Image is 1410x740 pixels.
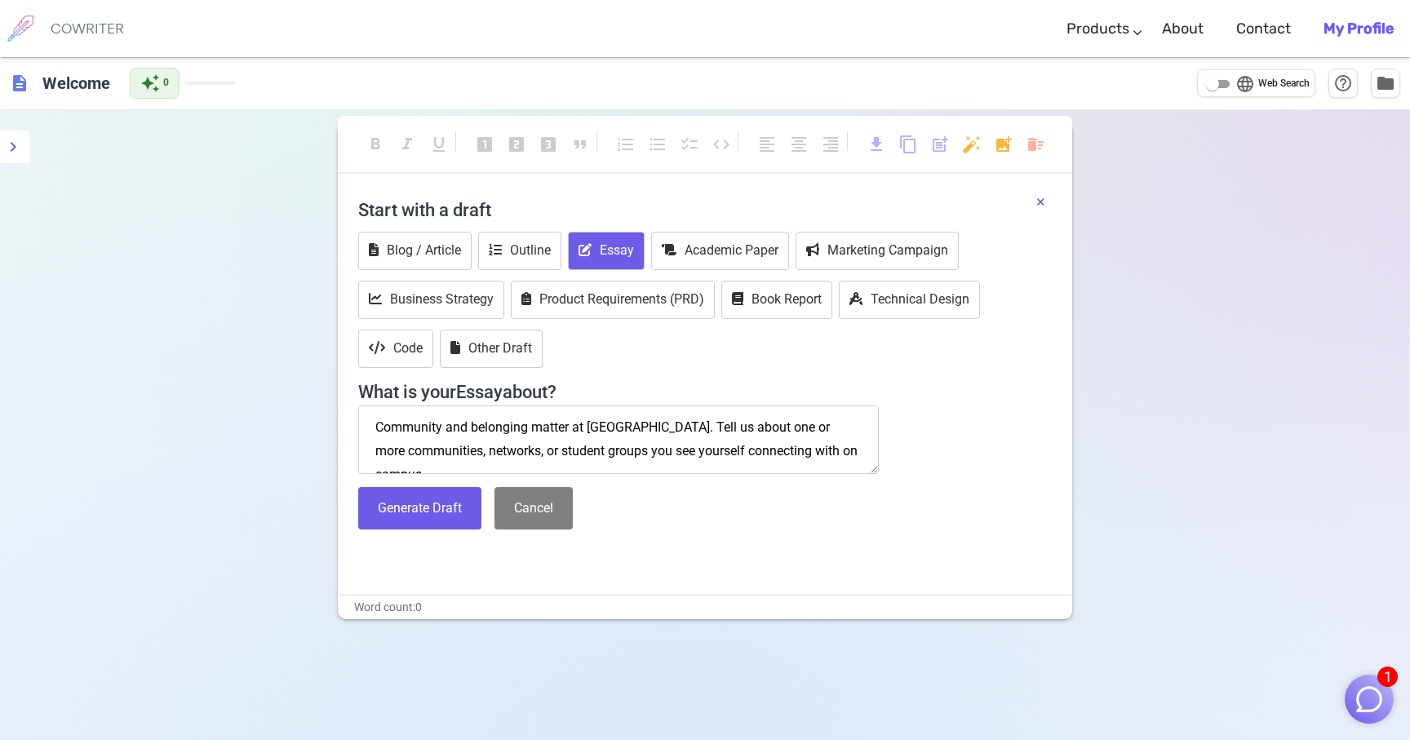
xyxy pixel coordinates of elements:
span: looks_two [507,135,526,154]
button: Manage Documents [1371,69,1400,98]
span: description [10,73,29,93]
span: format_underlined [429,135,449,154]
span: format_bold [366,135,385,154]
button: Book Report [721,281,832,319]
span: auto_fix_high [962,135,982,154]
span: content_copy [898,135,918,154]
button: × [1036,190,1045,214]
button: Blog / Article [358,232,472,270]
span: help_outline [1333,73,1353,93]
span: looks_3 [539,135,558,154]
b: My Profile [1324,20,1394,38]
button: Business Strategy [358,281,504,319]
a: My Profile [1324,5,1394,53]
a: Contact [1236,5,1291,53]
span: format_quote [570,135,590,154]
span: format_align_center [789,135,809,154]
h4: What is your Essay about? [358,372,1052,403]
span: add_photo_alternate [994,135,1013,154]
button: Essay [568,232,645,270]
span: looks_one [475,135,494,154]
span: download [867,135,886,154]
span: format_align_right [821,135,840,154]
span: checklist [680,135,699,154]
div: Word count: 0 [338,596,1072,619]
button: Product Requirements (PRD) [511,281,715,319]
button: Help & Shortcuts [1328,69,1358,98]
a: Products [1066,5,1129,53]
h6: Click to edit title [36,67,117,100]
button: 1 [1345,675,1394,724]
button: Cancel [494,487,573,530]
button: Marketing Campaign [796,232,959,270]
span: Web Search [1258,76,1310,92]
h4: Start with a draft [358,190,1052,229]
button: Generate Draft [358,487,481,530]
button: Academic Paper [651,232,789,270]
button: Code [358,330,433,368]
span: delete_sweep [1026,135,1045,154]
span: auto_awesome [140,73,160,93]
span: format_list_numbered [616,135,636,154]
span: post_add [930,135,950,154]
textarea: Community and belonging matter at [GEOGRAPHIC_DATA]. Tell us about one or more communities, netwo... [358,405,879,474]
span: folder [1376,73,1395,93]
span: 0 [163,75,169,91]
button: Technical Design [839,281,980,319]
button: Outline [478,232,561,270]
span: format_align_left [757,135,777,154]
span: code [712,135,731,154]
button: Other Draft [440,330,543,368]
span: 1 [1377,667,1398,687]
span: format_list_bulleted [648,135,667,154]
a: About [1162,5,1204,53]
span: language [1235,74,1255,94]
h6: COWRITER [51,21,124,36]
img: Close chat [1354,684,1385,715]
span: format_italic [397,135,417,154]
